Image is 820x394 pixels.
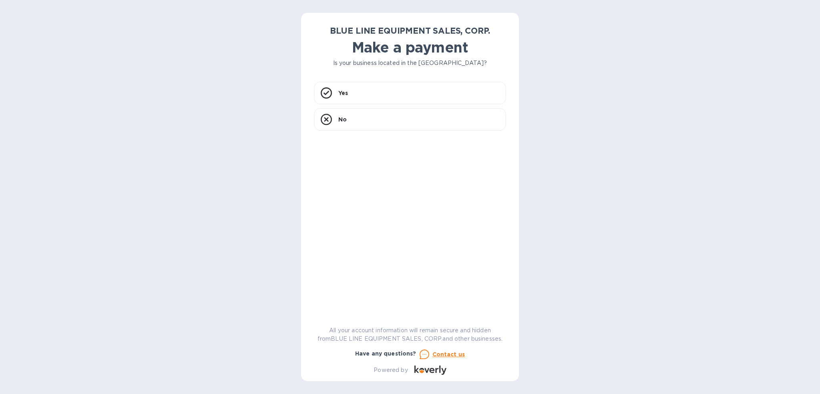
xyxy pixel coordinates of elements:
p: Is your business located in the [GEOGRAPHIC_DATA]? [314,59,506,67]
p: All your account information will remain secure and hidden from BLUE LINE EQUIPMENT SALES, CORP. ... [314,326,506,343]
p: Yes [338,89,348,97]
p: No [338,115,347,123]
b: BLUE LINE EQUIPMENT SALES, CORP. [330,26,490,36]
h1: Make a payment [314,39,506,56]
b: Have any questions? [355,350,416,357]
u: Contact us [432,351,465,358]
p: Powered by [374,366,408,374]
